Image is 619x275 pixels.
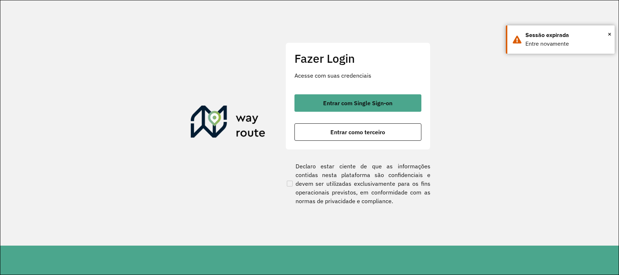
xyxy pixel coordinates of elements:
[191,106,265,140] img: Roteirizador AmbevTech
[608,29,611,40] span: ×
[323,100,392,106] span: Entrar com Single Sign-on
[285,162,430,205] label: Declaro estar ciente de que as informações contidas nesta plataforma são confidenciais e devem se...
[525,31,609,40] div: Sessão expirada
[294,71,421,80] p: Acesse com suas credenciais
[294,52,421,65] h2: Fazer Login
[294,94,421,112] button: button
[330,129,385,135] span: Entrar como terceiro
[294,123,421,141] button: button
[525,40,609,48] div: Entre novamente
[608,29,611,40] button: Close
